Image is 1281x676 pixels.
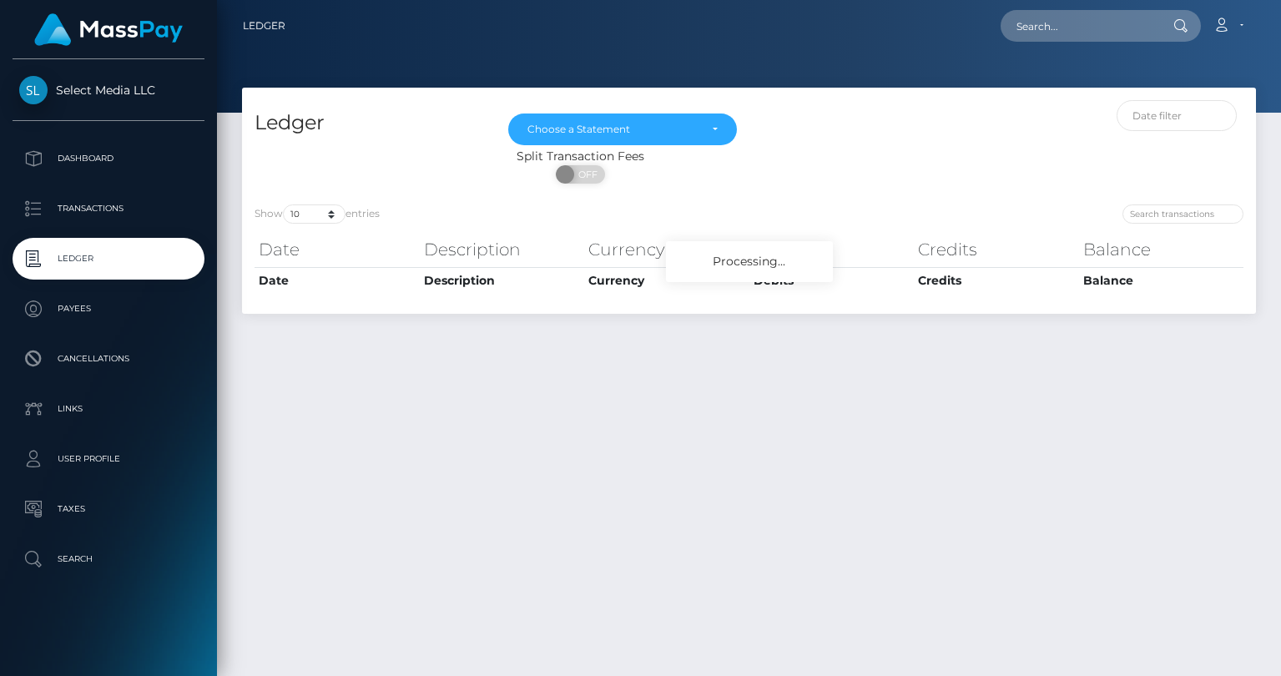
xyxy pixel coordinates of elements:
[527,123,698,136] div: Choose a Statement
[255,233,420,266] th: Date
[255,267,420,294] th: Date
[914,233,1079,266] th: Credits
[19,497,198,522] p: Taxes
[19,547,198,572] p: Search
[13,288,204,330] a: Payees
[19,246,198,271] p: Ledger
[13,538,204,580] a: Search
[13,238,204,280] a: Ledger
[13,438,204,480] a: User Profile
[13,388,204,430] a: Links
[243,8,285,43] a: Ledger
[13,83,204,98] span: Select Media LLC
[1079,267,1244,294] th: Balance
[508,114,737,145] button: Choose a Statement
[19,196,198,221] p: Transactions
[19,296,198,321] p: Payees
[283,204,345,224] select: Showentries
[255,204,380,224] label: Show entries
[666,241,833,282] div: Processing...
[749,233,915,266] th: Debits
[420,267,585,294] th: Description
[34,13,183,46] img: MassPay Logo
[13,188,204,230] a: Transactions
[13,338,204,380] a: Cancellations
[13,488,204,530] a: Taxes
[914,267,1079,294] th: Credits
[420,233,585,266] th: Description
[19,146,198,171] p: Dashboard
[13,138,204,179] a: Dashboard
[19,346,198,371] p: Cancellations
[1117,100,1237,131] input: Date filter
[19,446,198,472] p: User Profile
[1122,204,1243,224] input: Search transactions
[584,233,749,266] th: Currency
[19,396,198,421] p: Links
[255,108,483,138] h4: Ledger
[1079,233,1244,266] th: Balance
[242,148,918,165] div: Split Transaction Fees
[584,267,749,294] th: Currency
[565,165,607,184] span: OFF
[1001,10,1157,42] input: Search...
[19,76,48,104] img: Select Media LLC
